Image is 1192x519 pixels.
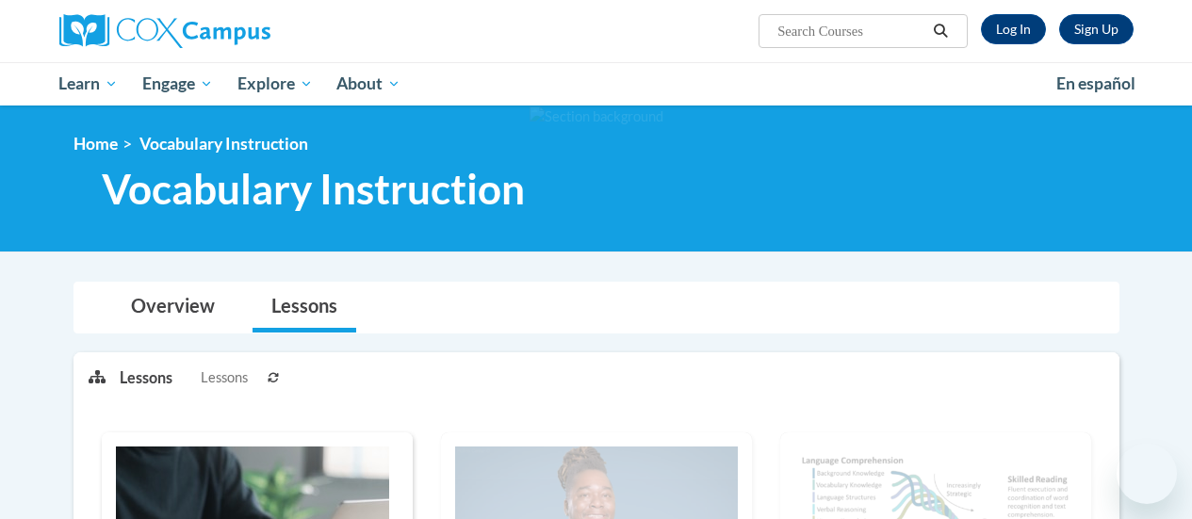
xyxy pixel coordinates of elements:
[102,164,525,214] span: Vocabulary Instruction
[58,73,118,95] span: Learn
[1117,444,1177,504] iframe: Button to launch messaging window
[45,62,1148,105] div: Main menu
[59,14,399,48] a: Cox Campus
[112,283,234,332] a: Overview
[336,73,400,95] span: About
[237,73,313,95] span: Explore
[59,14,270,48] img: Cox Campus
[981,14,1046,44] a: Log In
[225,62,325,105] a: Explore
[530,106,663,127] img: Section background
[130,62,225,105] a: Engage
[201,367,248,388] span: Lessons
[932,24,949,39] i: 
[139,134,308,154] span: Vocabulary Instruction
[1059,14,1134,44] a: Register
[253,283,356,332] a: Lessons
[1044,64,1148,104] a: En español
[776,20,926,42] input: Search Courses
[142,73,213,95] span: Engage
[1056,73,1135,93] span: En español
[73,134,118,154] a: Home
[324,62,413,105] a: About
[926,20,955,42] button: Search
[47,62,131,105] a: Learn
[120,367,172,388] p: Lessons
